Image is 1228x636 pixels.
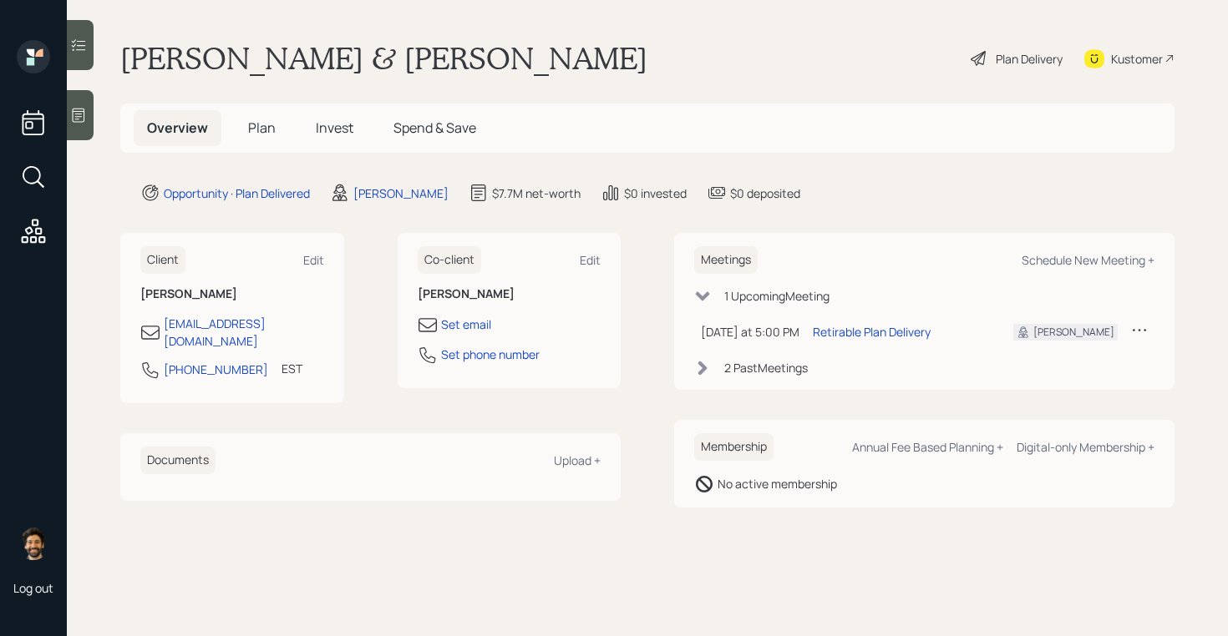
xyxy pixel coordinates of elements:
[996,50,1063,68] div: Plan Delivery
[1111,50,1163,68] div: Kustomer
[316,119,353,137] span: Invest
[248,119,276,137] span: Plan
[13,580,53,596] div: Log out
[1033,325,1114,340] div: [PERSON_NAME]
[813,323,931,341] div: Retirable Plan Delivery
[418,246,481,274] h6: Co-client
[701,323,799,341] div: [DATE] at 5:00 PM
[353,184,449,202] div: [PERSON_NAME]
[694,246,758,274] h6: Meetings
[303,252,324,268] div: Edit
[694,433,774,461] h6: Membership
[140,287,324,301] h6: [PERSON_NAME]
[554,452,601,468] div: Upload +
[730,184,800,202] div: $0 deposited
[624,184,687,202] div: $0 invested
[724,287,830,305] div: 1 Upcoming Meeting
[140,246,185,274] h6: Client
[140,447,216,474] h6: Documents
[724,359,808,376] div: 2 Past Meeting s
[147,119,208,137] span: Overview
[852,439,1003,455] div: Annual Fee Based Planning +
[418,287,601,301] h6: [PERSON_NAME]
[1022,252,1154,268] div: Schedule New Meeting +
[441,346,540,363] div: Set phone number
[120,40,647,77] h1: [PERSON_NAME] & [PERSON_NAME]
[282,360,302,377] div: EST
[718,475,837,492] div: No active membership
[164,315,324,350] div: [EMAIL_ADDRESS][DOMAIN_NAME]
[393,119,476,137] span: Spend & Save
[164,184,310,202] div: Opportunity · Plan Delivered
[441,315,491,333] div: Set email
[164,361,268,378] div: [PHONE_NUMBER]
[492,184,581,202] div: $7.7M net-worth
[580,252,601,268] div: Edit
[17,527,50,560] img: eric-schwartz-headshot.png
[1017,439,1154,455] div: Digital-only Membership +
